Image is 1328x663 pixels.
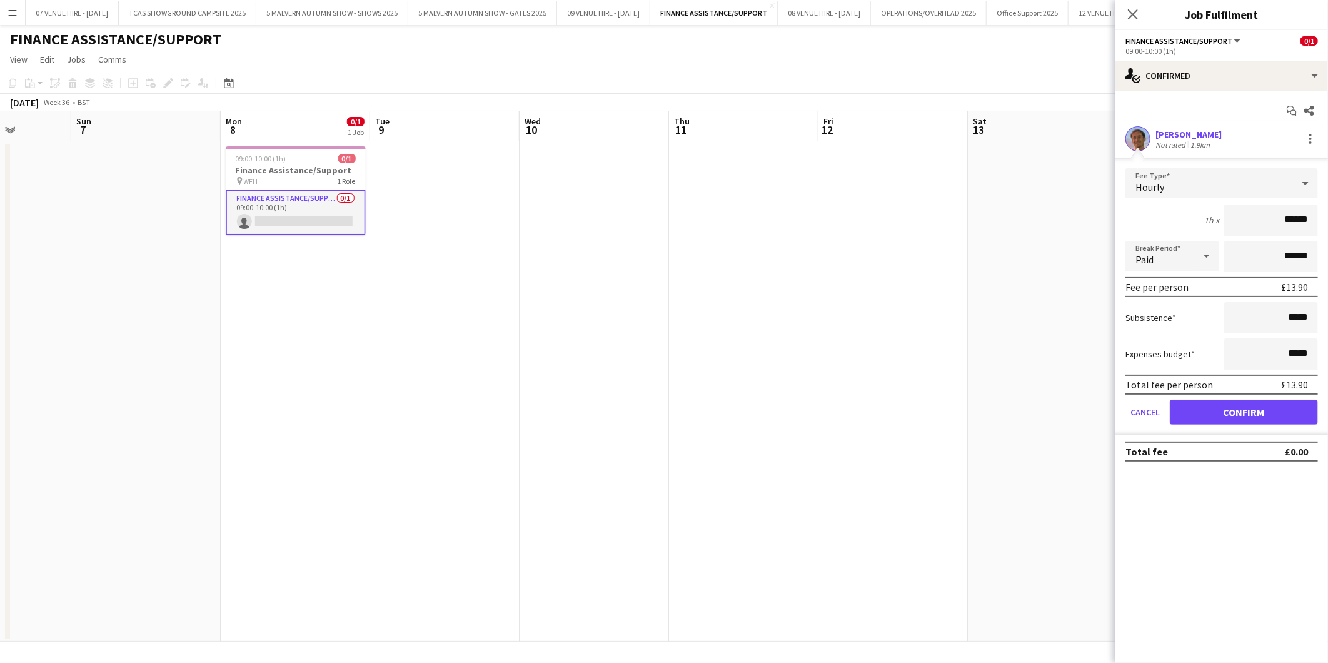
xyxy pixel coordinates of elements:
span: Thu [674,116,690,127]
div: [PERSON_NAME] [1155,129,1222,140]
span: Hourly [1135,181,1164,193]
span: 9 [373,123,390,137]
span: 0/1 [347,117,365,126]
button: FINANCE ASSISTANCE/SUPPORT [650,1,778,25]
a: Edit [35,51,59,68]
span: Sat [973,116,987,127]
button: 08 VENUE HIRE - [DATE] [778,1,871,25]
app-card-role: Finance Assistance/Support0/109:00-10:00 (1h) [226,190,366,235]
span: 12 [822,123,833,137]
button: Cancel [1125,400,1165,425]
span: Finance Assistance/Support [1125,36,1232,46]
span: 13 [971,123,987,137]
div: Total fee per person [1125,378,1213,391]
span: Sun [76,116,91,127]
a: Comms [93,51,131,68]
div: Confirmed [1115,61,1328,91]
div: £0.00 [1285,445,1308,458]
div: £13.90 [1281,378,1308,391]
div: 1.9km [1188,140,1212,149]
h3: Job Fulfilment [1115,6,1328,23]
button: 5 MALVERN AUTUMN SHOW - GATES 2025 [408,1,557,25]
span: 09:00-10:00 (1h) [236,154,286,163]
div: BST [78,98,90,107]
a: Jobs [62,51,91,68]
span: Comms [98,54,126,65]
div: Fee per person [1125,281,1189,293]
div: 09:00-10:00 (1h) [1125,46,1318,56]
div: £13.90 [1281,281,1308,293]
button: TCAS SHOWGROUND CAMPSITE 2025 [119,1,256,25]
span: Fri [823,116,833,127]
span: 7 [74,123,91,137]
span: Week 36 [41,98,73,107]
div: Not rated [1155,140,1188,149]
span: 0/1 [338,154,356,163]
button: Office Support 2025 [987,1,1069,25]
button: 07 VENUE HIRE - [DATE] [26,1,119,25]
button: 12 VENUE HIRE - [DATE] [1069,1,1162,25]
div: 1 Job [348,128,364,137]
span: 10 [523,123,541,137]
app-job-card: 09:00-10:00 (1h)0/1Finance Assistance/Support WFH1 RoleFinance Assistance/Support0/109:00-10:00 (1h) [226,146,366,235]
div: [DATE] [10,96,39,109]
button: 09 VENUE HIRE - [DATE] [557,1,650,25]
label: Expenses budget [1125,348,1195,360]
span: Wed [525,116,541,127]
span: Tue [375,116,390,127]
a: View [5,51,33,68]
button: Confirm [1170,400,1318,425]
span: 11 [672,123,690,137]
label: Subsistence [1125,312,1176,323]
span: Paid [1135,253,1154,266]
button: Finance Assistance/Support [1125,36,1242,46]
h3: Finance Assistance/Support [226,164,366,176]
span: View [10,54,28,65]
span: Jobs [67,54,86,65]
span: Edit [40,54,54,65]
button: 5 MALVERN AUTUMN SHOW - SHOWS 2025 [256,1,408,25]
span: 0/1 [1300,36,1318,46]
h1: FINANCE ASSISTANCE/SUPPORT [10,30,221,49]
button: OPERATIONS/OVERHEAD 2025 [871,1,987,25]
span: 1 Role [338,176,356,186]
span: 8 [224,123,242,137]
div: 1h x [1204,215,1219,226]
div: Total fee [1125,445,1168,458]
span: WFH [244,176,258,186]
span: Mon [226,116,242,127]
